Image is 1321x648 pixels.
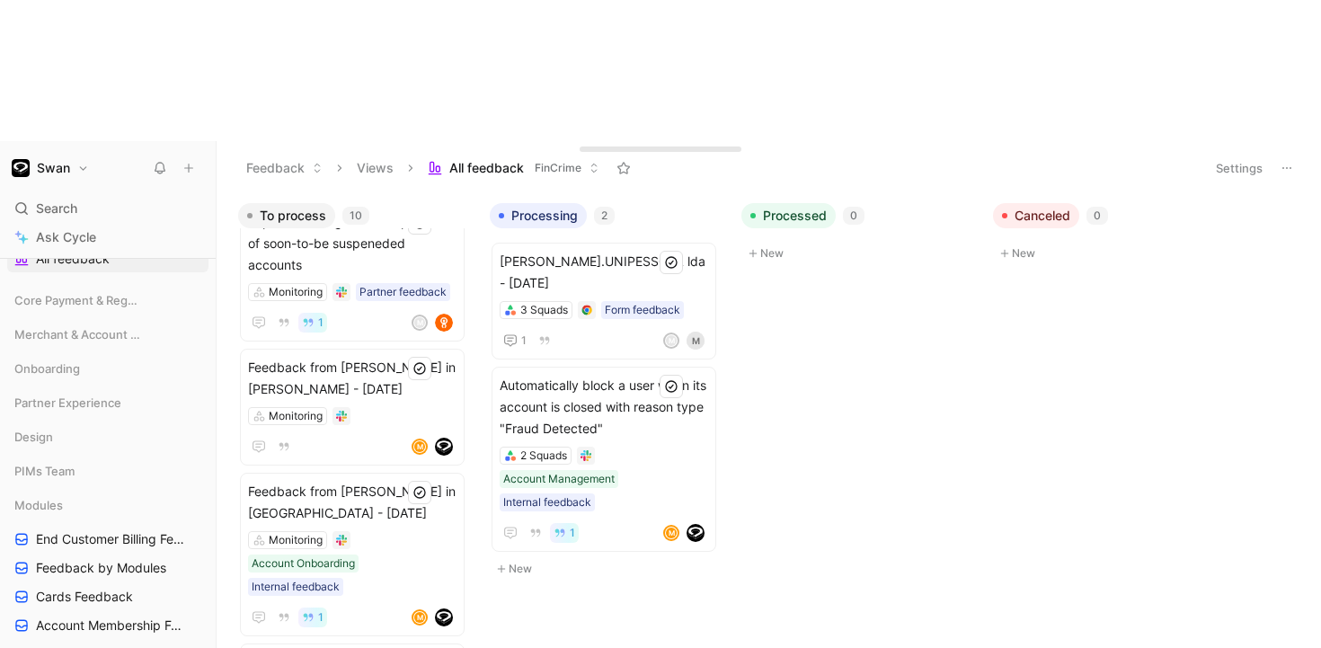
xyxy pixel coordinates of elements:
button: New [490,558,727,580]
span: 1 [318,317,324,328]
div: Onboarding [7,355,208,382]
a: End Customer Billing Feedback [7,526,208,553]
a: [PERSON_NAME].UNIPESSOAL lda - [DATE]3 SquadsForm feedback1MM [492,243,716,360]
img: Swan [12,159,30,177]
span: Processed [763,207,827,225]
h1: Swan [37,160,70,176]
span: Implement a logic to alert partners of soon-to-be suspeneded accounts [248,211,457,276]
button: Views [349,155,402,182]
button: New [993,243,1230,264]
button: New [741,243,979,264]
a: Account Membership Feedback [7,612,208,639]
div: 0 [843,207,864,225]
div: Internal feedback [252,578,340,596]
div: M [665,334,678,347]
div: Monitoring [269,407,323,425]
div: Internal feedback [503,493,591,511]
div: M [413,440,426,453]
div: Onboarding [7,355,208,387]
button: Processing [490,203,587,228]
div: Processed0New [734,195,986,273]
a: Feedback by Modules [7,555,208,581]
button: To process [238,203,335,228]
div: Form feedback [605,301,680,319]
div: M [413,611,426,624]
button: SwanSwan [7,155,93,181]
span: Partner Experience [14,394,121,412]
span: Feedback from [PERSON_NAME] in [PERSON_NAME] - [DATE] [248,357,457,400]
button: Processed [741,203,836,228]
img: logo [435,314,453,332]
span: Ask Cycle [36,226,96,248]
div: 3 Squads [520,301,568,319]
span: Account Membership Feedback [36,617,187,635]
div: Partner Experience [7,389,208,422]
a: Cards Feedback [7,583,208,610]
button: All feedbackFinCrime [420,155,607,182]
a: Feedback from [PERSON_NAME] in [PERSON_NAME] - [DATE]MonitoringMlogo [240,349,465,466]
span: Automatically block a user when its account is closed with reason type "Fraud Detected" [500,375,708,439]
div: Partner feedback [359,283,447,301]
div: M [687,332,705,350]
div: 10 [342,207,369,225]
span: 1 [570,528,575,538]
button: 1 [500,330,530,351]
div: Design [7,423,208,456]
span: [PERSON_NAME].UNIPESSOAL lda - [DATE] [500,251,708,294]
div: Merchant & Account Funding [7,321,208,353]
span: Search [36,198,77,219]
span: Canceled [1015,207,1070,225]
span: FinCrime [535,159,581,177]
div: Account Onboarding [252,555,355,573]
a: Feedback from [PERSON_NAME] in [GEOGRAPHIC_DATA] - [DATE]MonitoringAccount OnboardingInternal fee... [240,473,465,636]
span: Merchant & Account Funding [14,325,141,343]
div: Monitoring [269,531,323,549]
div: Processing2New [483,195,734,589]
div: M [413,316,426,329]
a: Ask Cycle [7,224,208,251]
span: Feedback by Modules [36,559,166,577]
span: All feedback [36,250,110,268]
span: Processing [511,207,578,225]
div: Partner Experience [7,389,208,416]
div: Canceled0New [986,195,1237,273]
img: logo [687,524,705,542]
div: Core Payment & Regulatory [7,287,208,314]
span: Modules [14,496,63,514]
button: Feedback [238,155,331,182]
div: Search [7,195,208,222]
div: PIMs Team [7,457,208,490]
span: Core Payment & Regulatory [14,291,140,309]
img: logo [435,608,453,626]
button: Canceled [993,203,1079,228]
span: All feedback [449,159,524,177]
button: Settings [1208,155,1271,181]
span: 1 [521,335,527,346]
div: Account Management [503,470,615,488]
div: Monitoring [269,283,323,301]
span: End Customer Billing Feedback [36,530,187,548]
div: 2 Squads [520,447,567,465]
span: To process [260,207,326,225]
button: 1 [298,313,327,333]
button: 1 [550,523,579,543]
span: Feedback from [PERSON_NAME] in [GEOGRAPHIC_DATA] - [DATE] [248,481,457,524]
div: 0 [1086,207,1108,225]
div: Design [7,423,208,450]
a: Automatically block a user when its account is closed with reason type "Fraud Detected"2 SquadsAc... [492,367,716,552]
a: Implement a logic to alert partners of soon-to-be suspeneded accountsMonitoringPartner feedback1M... [240,203,465,342]
div: Modules [7,492,208,519]
div: Merchant & Account Funding [7,321,208,348]
img: logo [435,438,453,456]
span: Cards Feedback [36,588,133,606]
div: 2 [594,207,615,225]
div: M [665,527,678,539]
div: Core Payment & Regulatory [7,287,208,319]
span: 1 [318,612,324,623]
span: PIMs Team [14,462,75,480]
span: Onboarding [14,360,80,377]
div: PIMs Team [7,457,208,484]
a: All feedback [7,245,208,272]
span: Design [14,428,53,446]
button: 1 [298,608,327,627]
